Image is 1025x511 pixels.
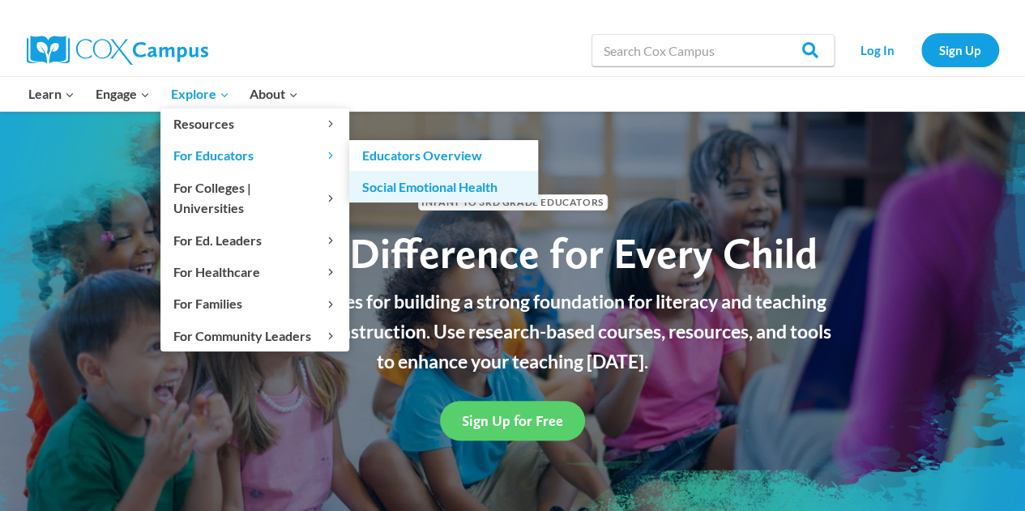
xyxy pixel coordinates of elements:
button: Child menu of For Colleges | Universities [160,172,349,224]
a: Sign Up for Free [440,401,585,441]
button: Child menu of Resources [160,109,349,139]
input: Search Cox Campus [592,34,835,66]
button: Child menu of Explore [160,77,240,111]
a: Educators Overview [349,140,538,171]
button: Child menu of About [239,77,309,111]
a: Log In [843,33,913,66]
button: Child menu of For Ed. Leaders [160,224,349,255]
button: Child menu of For Families [160,288,349,319]
img: Cox Campus [27,36,208,65]
button: Child menu of For Educators [160,140,349,171]
a: Sign Up [921,33,999,66]
span: Make a Difference for Every Child [208,228,818,279]
a: Social Emotional Health [349,171,538,202]
button: Child menu of Learn [19,77,86,111]
button: Child menu of Engage [85,77,160,111]
span: Sign Up for Free [462,412,563,429]
p: Learn best practices for building a strong foundation for literacy and teaching effective reading... [185,287,841,376]
button: Child menu of For Healthcare [160,257,349,287]
nav: Secondary Navigation [843,33,999,66]
nav: Primary Navigation [19,77,309,111]
span: Infant to 3rd Grade Educators [418,194,608,210]
button: Child menu of For Community Leaders [160,320,349,351]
